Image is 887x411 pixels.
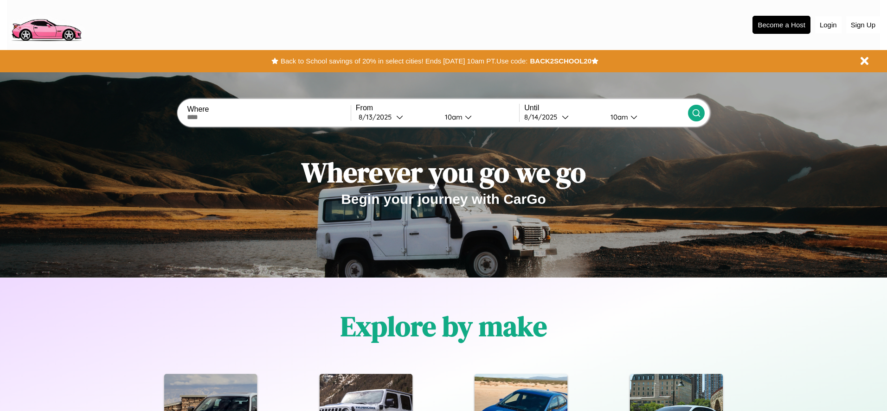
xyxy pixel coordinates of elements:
h1: Explore by make [341,307,547,345]
div: 8 / 14 / 2025 [524,113,562,121]
div: 8 / 13 / 2025 [359,113,396,121]
div: 10am [440,113,465,121]
button: 10am [437,112,519,122]
button: Back to School savings of 20% in select cities! Ends [DATE] 10am PT.Use code: [278,55,530,68]
button: 10am [603,112,688,122]
button: Become a Host [752,16,810,34]
div: 10am [606,113,630,121]
img: logo [7,5,85,44]
label: Until [524,104,688,112]
label: Where [187,105,350,114]
button: 8/13/2025 [356,112,437,122]
button: Login [815,16,842,33]
b: BACK2SCHOOL20 [530,57,591,65]
label: From [356,104,519,112]
button: Sign Up [846,16,880,33]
